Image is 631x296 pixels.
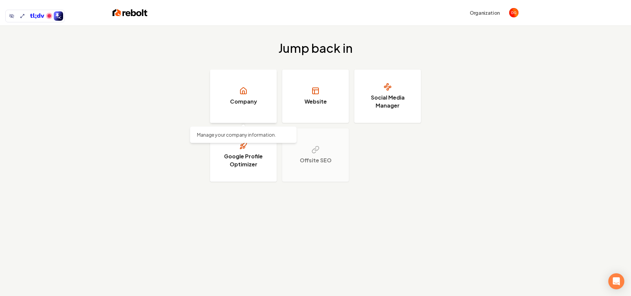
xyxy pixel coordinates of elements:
[354,69,421,123] a: Social Media Manager
[282,69,349,123] a: Website
[218,152,268,168] h3: Google Profile Optimizer
[197,131,290,138] p: Manage your company information.
[278,41,353,55] h2: Jump back in
[210,69,277,123] a: Company
[466,7,504,19] button: Organization
[113,8,148,17] img: Rebolt Logo
[509,8,518,17] img: Daniel Goldstein
[509,8,518,17] button: Open user button
[230,98,257,106] h3: Company
[300,156,332,164] h3: Offsite SEO
[608,273,624,289] div: Open Intercom Messenger
[363,94,413,110] h3: Social Media Manager
[304,98,327,106] h3: Website
[210,128,277,182] a: Google Profile Optimizer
